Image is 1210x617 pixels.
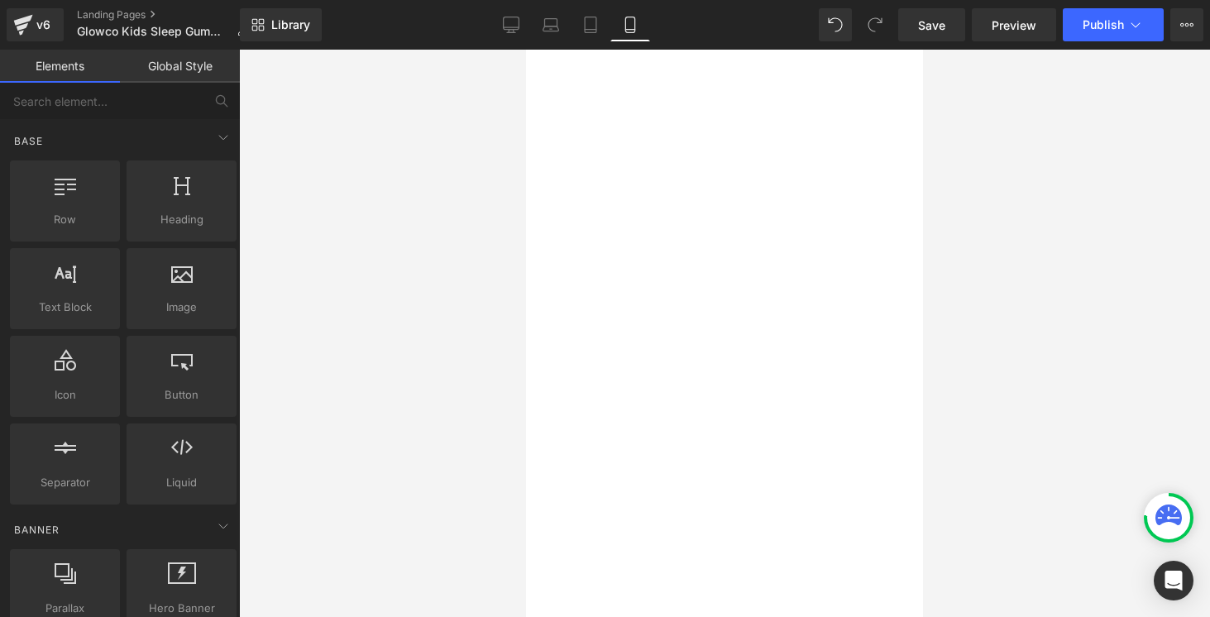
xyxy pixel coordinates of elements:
[132,299,232,316] span: Image
[992,17,1036,34] span: Preview
[491,8,531,41] a: Desktop
[132,474,232,491] span: Liquid
[15,474,115,491] span: Separator
[240,8,322,41] a: New Library
[120,50,240,83] a: Global Style
[531,8,571,41] a: Laptop
[77,8,261,22] a: Landing Pages
[12,522,61,538] span: Banner
[77,25,230,38] span: Glowco Kids Sleep Gummies
[1063,8,1164,41] button: Publish
[132,600,232,617] span: Hero Banner
[132,211,232,228] span: Heading
[33,14,54,36] div: v6
[571,8,610,41] a: Tablet
[918,17,945,34] span: Save
[15,600,115,617] span: Parallax
[1170,8,1203,41] button: More
[1083,18,1124,31] span: Publish
[12,133,45,149] span: Base
[819,8,852,41] button: Undo
[1154,561,1193,600] div: Open Intercom Messenger
[15,299,115,316] span: Text Block
[15,386,115,404] span: Icon
[132,386,232,404] span: Button
[7,8,64,41] a: v6
[15,211,115,228] span: Row
[610,8,650,41] a: Mobile
[271,17,310,32] span: Library
[858,8,892,41] button: Redo
[972,8,1056,41] a: Preview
